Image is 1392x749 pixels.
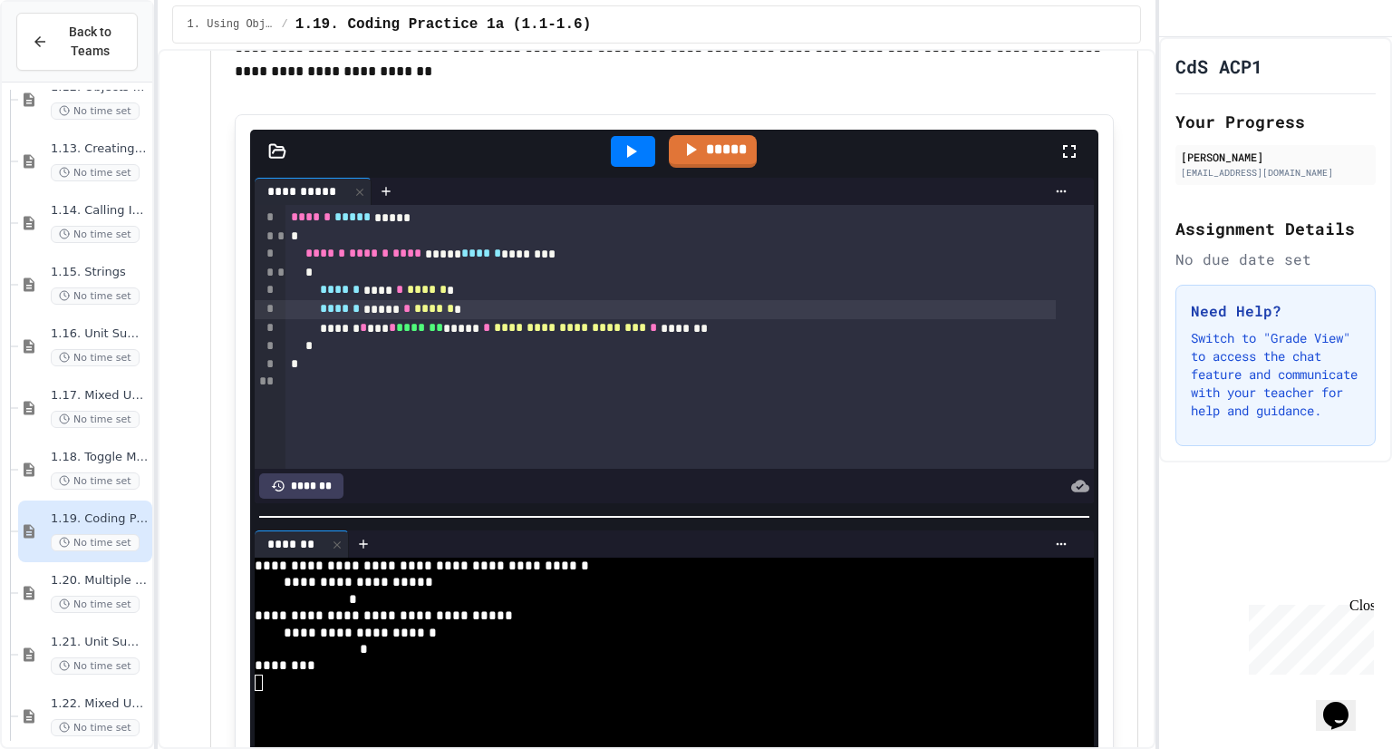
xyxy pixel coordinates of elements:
h3: Need Help? [1191,300,1360,322]
span: Back to Teams [59,23,122,61]
iframe: chat widget [1242,598,1374,675]
span: No time set [51,719,140,736]
span: 1. Using Objects and Methods [188,17,275,32]
span: 1.22. Mixed Up Code Practice 1b (1.7-1.15) [51,696,149,712]
div: No due date set [1175,248,1376,270]
span: 1.18. Toggle Mixed Up or Write Code Practice 1.1-1.6 [51,450,149,465]
iframe: chat widget [1316,676,1374,731]
div: [PERSON_NAME] [1181,149,1370,165]
h2: Assignment Details [1175,216,1376,241]
span: 1.14. Calling Instance Methods [51,203,149,219]
span: No time set [51,534,140,551]
span: / [282,17,288,32]
span: No time set [51,102,140,120]
span: No time set [51,596,140,613]
span: No time set [51,472,140,490]
span: 1.19. Coding Practice 1a (1.1-1.6) [51,511,149,527]
span: 1.13. Creating and Initializing Objects: Constructors [51,141,149,157]
span: 1.20. Multiple Choice Exercises for Unit 1a (1.1-1.6) [51,573,149,588]
h2: Your Progress [1175,109,1376,134]
span: No time set [51,164,140,181]
span: 1.15. Strings [51,265,149,280]
span: No time set [51,226,140,243]
span: No time set [51,411,140,428]
span: No time set [51,349,140,366]
span: 1.19. Coding Practice 1a (1.1-1.6) [295,14,591,35]
p: Switch to "Grade View" to access the chat feature and communicate with your teacher for help and ... [1191,329,1360,420]
span: 1.16. Unit Summary 1a (1.1-1.6) [51,326,149,342]
button: Back to Teams [16,13,138,71]
span: 1.21. Unit Summary 1b (1.7-1.15) [51,635,149,650]
span: No time set [51,657,140,675]
span: No time set [51,287,140,305]
div: [EMAIL_ADDRESS][DOMAIN_NAME] [1181,166,1370,180]
span: 1.17. Mixed Up Code Practice 1.1-1.6 [51,388,149,404]
h1: CdS ACP1 [1175,53,1262,79]
div: Chat with us now!Close [7,7,125,115]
